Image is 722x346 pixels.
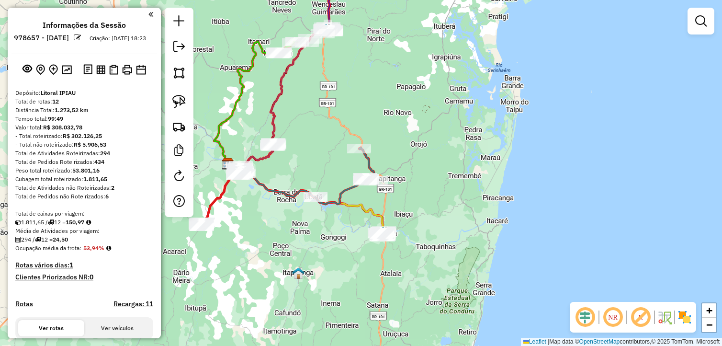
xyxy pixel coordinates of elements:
button: Centralizar mapa no depósito ou ponto de apoio [34,62,47,77]
div: Média de Atividades por viagem: [15,227,153,235]
h6: 978657 - [DATE] [14,34,69,42]
div: Atividade não roteirizada - R DIST. MARCONI [370,229,394,239]
strong: 2 [111,184,114,191]
button: Visualizar Romaneio [107,63,120,77]
img: Litoral IPIAU [222,158,234,170]
div: Cubagem total roteirizado: [15,175,153,184]
a: Zoom out [702,318,716,332]
strong: 53.801,16 [72,167,100,174]
div: Depósito: [15,89,153,97]
strong: 24,50 [53,236,68,243]
strong: 1.273,52 km [55,106,89,114]
a: Exportar sessão [169,37,189,58]
i: Meta Caixas/viagem: 1,00 Diferença: 149,97 [86,219,91,225]
strong: 1 [69,261,73,269]
i: Total de Atividades [15,237,21,242]
em: Média calculada utilizando a maior ocupação (%Peso ou %Cubagem) de cada rota da sessão. Rotas cro... [106,245,111,251]
strong: 99:49 [48,115,63,122]
div: Total de caixas por viagem: [15,209,153,218]
div: - Total roteirizado: [15,132,153,140]
i: Total de rotas [35,237,41,242]
a: Criar rota [169,116,190,137]
div: Total de Pedidos Roteirizados: [15,158,153,166]
img: Ubaitaba [377,226,389,239]
img: Gandu [320,23,332,36]
a: OpenStreetMap [579,338,620,345]
button: Adicionar Atividades [47,62,60,77]
span: Ocultar deslocamento [574,306,597,329]
strong: 150,97 [66,219,84,226]
div: Valor total: [15,123,153,132]
a: Clique aqui para minimizar o painel [148,9,153,20]
div: 1.811,65 / 12 = [15,218,153,227]
h4: Recargas: 11 [113,300,153,308]
i: Cubagem total roteirizado [15,219,21,225]
div: Atividade não roteirizada - R DIST. MARCONI [371,229,395,239]
a: Rotas [15,300,33,308]
a: Criar modelo [169,141,189,162]
img: Criar rota [172,120,186,133]
img: Itapitanga [292,267,305,279]
strong: Litoral IPIAU [41,89,76,96]
button: Exibir sessão original [21,62,34,77]
button: Ver rotas [18,320,84,336]
button: Disponibilidade de veículos [134,63,148,77]
img: Selecionar atividades - laço [172,95,186,108]
div: Peso total roteirizado: [15,166,153,175]
strong: 294 [100,150,110,157]
a: Reroteirizar Sessão [169,166,189,188]
div: Total de Atividades Roteirizadas: [15,149,153,158]
div: Map data © contributors,© 2025 TomTom, Microsoft [521,338,722,346]
div: Total de rotas: [15,97,153,106]
strong: 0 [90,273,93,281]
div: - Total não roteirizado: [15,140,153,149]
strong: 1.811,65 [83,175,107,183]
button: Otimizar todas as rotas [60,63,74,76]
button: Visualizar relatório de Roteirização [94,63,107,76]
span: − [706,319,712,331]
strong: 6 [105,193,109,200]
div: Total de Pedidos não Roteirizados: [15,192,153,201]
span: Ocultar NR [601,306,624,329]
button: Logs desbloquear sessão [81,62,94,77]
h4: Clientes Priorizados NR: [15,273,153,281]
em: Alterar nome da sessão [74,34,81,41]
strong: 12 [52,98,59,105]
strong: 53,94% [83,244,104,252]
strong: 434 [94,158,104,165]
img: Selecionar atividades - polígono [172,66,186,80]
a: Nova sessão e pesquisa [169,12,189,33]
h4: Informações da Sessão [43,21,126,30]
img: Fluxo de ruas [657,310,672,325]
div: Distância Total: [15,106,153,115]
div: Tempo total: [15,115,153,123]
a: Zoom in [702,303,716,318]
div: Total de Atividades não Roteirizadas: [15,184,153,192]
a: Exibir filtros [691,12,711,31]
div: Atividade não roteirizada - BAR DA BITI [304,192,327,202]
span: | [548,338,549,345]
strong: R$ 5.906,53 [74,141,106,148]
h4: Rotas vários dias: [15,261,153,269]
div: Criação: [DATE] 18:23 [86,34,150,43]
button: Imprimir Rotas [120,63,134,77]
span: Exibir rótulo [629,306,652,329]
a: Leaflet [523,338,546,345]
button: Ver veículos [84,320,150,336]
span: Ocupação média da frota: [15,244,81,252]
strong: R$ 308.032,78 [43,124,82,131]
i: Total de rotas [48,219,54,225]
img: Exibir/Ocultar setores [677,310,692,325]
div: 294 / 12 = [15,235,153,244]
strong: R$ 302.126,25 [63,132,102,139]
span: + [706,304,712,316]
